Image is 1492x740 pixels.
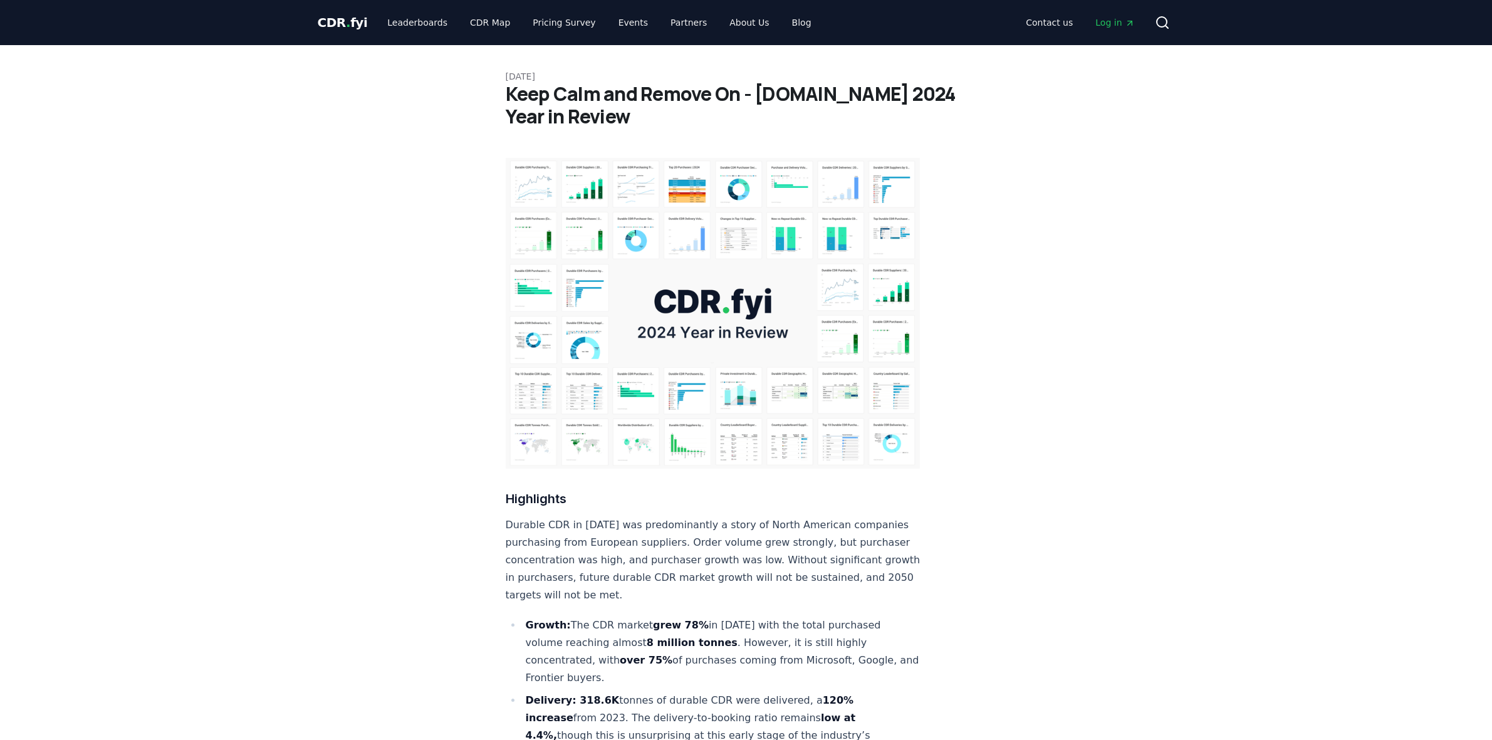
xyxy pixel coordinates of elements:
[506,489,921,509] h3: Highlights
[506,83,987,128] h1: Keep Calm and Remove On - [DOMAIN_NAME] 2024 Year in Review
[522,617,921,687] li: The CDR market in [DATE] with the total purchased volume reaching almost . However, it is still h...
[1016,11,1144,34] nav: Main
[377,11,821,34] nav: Main
[1085,11,1144,34] a: Log in
[653,619,709,631] strong: grew 78%
[647,637,738,649] strong: 8 million tonnes
[1016,11,1083,34] a: Contact us
[377,11,457,34] a: Leaderboards
[1095,16,1134,29] span: Log in
[608,11,658,34] a: Events
[318,15,368,30] span: CDR fyi
[660,11,717,34] a: Partners
[506,158,921,469] img: blog post image
[318,14,368,31] a: CDR.fyi
[719,11,779,34] a: About Us
[526,619,571,631] strong: Growth:
[460,11,520,34] a: CDR Map
[526,694,620,706] strong: Delivery: 318.6K
[782,11,822,34] a: Blog
[506,516,921,604] p: Durable CDR in [DATE] was predominantly a story of North American companies purchasing from Europ...
[523,11,605,34] a: Pricing Survey
[506,70,987,83] p: [DATE]
[346,15,350,30] span: .
[620,654,672,666] strong: over 75%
